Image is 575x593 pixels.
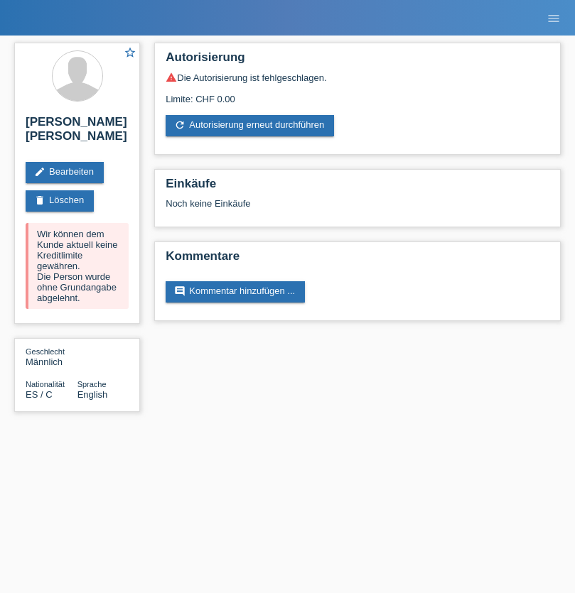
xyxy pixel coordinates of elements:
h2: Kommentare [166,249,549,271]
h2: Einkäufe [166,177,549,198]
span: English [77,389,108,400]
span: Nationalität [26,380,65,388]
span: Geschlecht [26,347,65,356]
a: refreshAutorisierung erneut durchführen [166,115,334,136]
div: Die Autorisierung ist fehlgeschlagen. [166,72,549,83]
i: edit [34,166,45,178]
a: menu [539,13,568,22]
h2: Autorisierung [166,50,549,72]
i: comment [174,285,186,297]
div: Limite: CHF 0.00 [166,83,549,104]
i: warning [166,72,177,83]
span: Spanien / C / 27.10.2021 [26,389,53,400]
div: Männlich [26,346,77,367]
i: menu [547,11,561,26]
div: Noch keine Einkäufe [166,198,549,219]
div: Wir können dem Kunde aktuell keine Kreditlimite gewähren. Die Person wurde ohne Grundangabe abgel... [26,223,129,309]
i: star_border [124,46,136,59]
i: delete [34,195,45,206]
h2: [PERSON_NAME] [PERSON_NAME] [26,115,129,151]
span: Sprache [77,380,107,388]
a: deleteLöschen [26,190,94,212]
a: star_border [124,46,136,61]
a: commentKommentar hinzufügen ... [166,281,305,303]
i: refresh [174,119,186,131]
a: editBearbeiten [26,162,104,183]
